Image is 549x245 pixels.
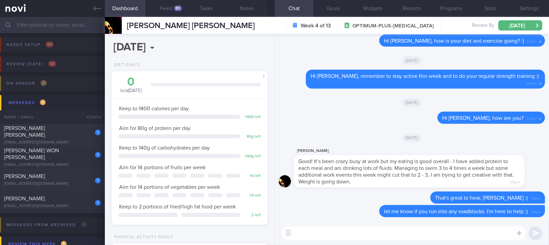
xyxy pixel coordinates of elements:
span: OPTIMUM-PLUS-[MEDICAL_DATA] [352,23,434,29]
span: [PERSON_NAME] [4,174,45,179]
div: 85 [174,5,182,11]
div: Messages [7,98,47,107]
div: [EMAIL_ADDRESS][DOMAIN_NAME] [4,140,101,145]
span: 1:44pm [530,208,540,215]
span: Hi [PERSON_NAME], remember to stay active this week and to do your regular strength training :) [311,73,539,79]
span: 1:05pm [509,178,520,185]
div: [EMAIL_ADDRESS][DOMAIN_NAME] [4,204,101,209]
span: 0 [81,222,87,227]
div: 1 [95,130,101,135]
div: 1400 left [244,115,261,120]
span: Aim for 14 portions of fruits per week [119,165,206,170]
span: Keep to 1400 calories per day [119,106,189,111]
div: Messages from Archived [5,220,89,229]
div: Chats [78,110,105,124]
div: 1 [95,200,101,206]
span: 94 [46,42,53,47]
div: 140 g left [244,154,261,159]
div: Physical Activity Goals [112,235,173,240]
span: 1:44pm [530,195,540,201]
div: kcal [DATE] [118,76,144,94]
span: let me know if you run into any roadblocks. I'm here to help :) [384,209,528,214]
span: Hi [PERSON_NAME], how is your diet and exercise going? :) [384,38,524,44]
span: [PERSON_NAME] WON [PERSON_NAME] [4,148,59,160]
div: Diet (Daily) [112,63,140,68]
span: Review By [472,23,494,29]
span: Aim for 80g of protein per day [119,126,190,131]
span: 2:31pm [527,38,537,44]
div: Review [DATE] [5,60,58,69]
span: Good! It’s been crazy busy at work but my eating is good overall - I have added protein to each m... [298,159,514,184]
span: [PERSON_NAME] [PERSON_NAME] [127,22,255,30]
div: 2 left [244,213,261,218]
div: 80 g left [244,134,261,139]
div: 0 [118,76,144,88]
span: 42 [48,61,56,67]
span: 2:51pm [526,115,537,121]
span: Aim for 14 portions of vegetables per week [119,184,220,190]
span: Keep to 140g of carbohydrates per day [119,145,210,151]
div: [PERSON_NAME] [294,147,545,155]
div: On sensor [5,79,48,88]
div: [EMAIL_ADDRESS][DOMAIN_NAME] [4,181,101,186]
button: [DATE] [498,20,542,30]
div: 1 [95,152,101,158]
span: Keep to 2 portions of fried/high fat food per week [119,204,236,209]
span: 4 [40,99,46,105]
span: [PERSON_NAME] [4,196,45,201]
strong: Week 4 of 13 [301,22,331,29]
span: [DATE] [402,134,421,142]
div: Needs setup [5,40,55,49]
div: 1 [95,178,101,183]
div: 14 left [244,193,261,198]
span: That's great to hear, [PERSON_NAME] :) [435,195,528,201]
span: 9:08am [526,80,537,86]
span: [PERSON_NAME] [PERSON_NAME] [4,126,45,138]
span: [DATE] [402,57,421,65]
span: [DATE] [402,98,421,107]
div: [EMAIL_ADDRESS][DOMAIN_NAME] [4,162,101,168]
div: 14 left [244,174,261,179]
span: 11 [41,80,47,86]
span: Hi [PERSON_NAME], how are you? [442,115,524,121]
